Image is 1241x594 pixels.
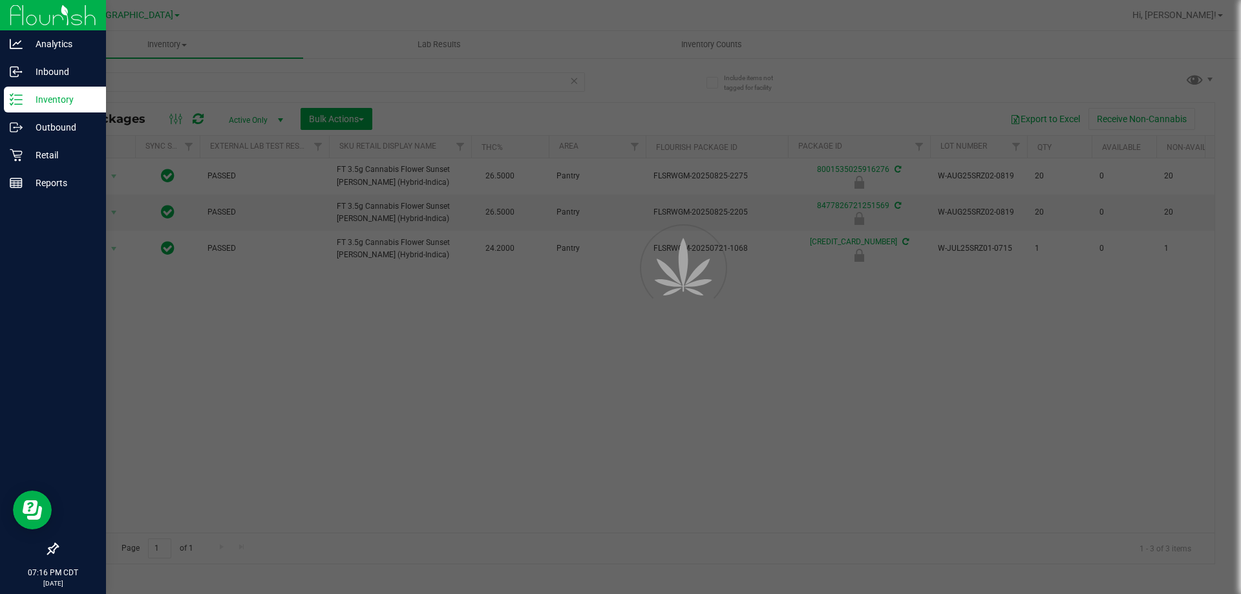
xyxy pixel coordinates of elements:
[23,147,100,163] p: Retail
[23,92,100,107] p: Inventory
[6,567,100,578] p: 07:16 PM CDT
[23,120,100,135] p: Outbound
[6,578,100,588] p: [DATE]
[10,176,23,189] inline-svg: Reports
[10,93,23,106] inline-svg: Inventory
[13,491,52,529] iframe: Resource center
[23,64,100,80] p: Inbound
[10,65,23,78] inline-svg: Inbound
[10,149,23,162] inline-svg: Retail
[23,175,100,191] p: Reports
[10,37,23,50] inline-svg: Analytics
[23,36,100,52] p: Analytics
[10,121,23,134] inline-svg: Outbound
